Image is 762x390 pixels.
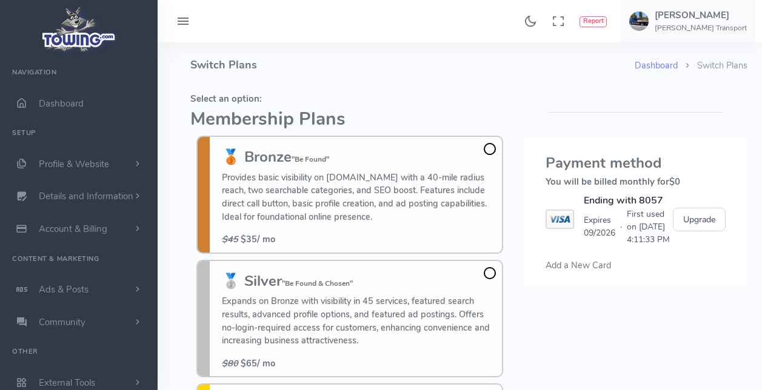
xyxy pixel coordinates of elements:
h5: You will be billed monthly for [546,177,726,187]
span: Dashboard [39,97,84,110]
span: Profile & Website [39,158,109,170]
span: $0 [669,176,680,188]
span: Community [39,316,85,328]
span: Ads & Posts [39,283,89,296]
span: External Tools [39,377,95,389]
span: Add a New Card [546,259,611,271]
h5: Select an option: [190,94,509,104]
s: $80 [222,357,238,369]
small: "Be Found" [292,154,329,164]
h2: Membership Plans [190,110,509,130]
img: VISA [546,210,574,229]
h5: [PERSON_NAME] [655,10,747,20]
span: First used on [DATE] 4:11:33 PM [627,208,673,246]
button: Upgrade [673,208,726,231]
button: Report [580,16,607,27]
h3: 🥉 Bronze [222,149,496,165]
span: · [620,220,622,233]
h4: Switch Plans [190,42,635,88]
a: Dashboard [635,59,678,71]
p: Provides basic visibility on [DOMAIN_NAME] with a 40-mile radius reach, two searchable categories... [222,171,496,223]
p: Expands on Bronze with visibility in 45 services, featured search results, advanced profile optio... [222,295,496,347]
h3: Payment method [546,155,726,171]
h6: [PERSON_NAME] Transport [655,24,747,32]
span: Details and Information [39,191,133,203]
span: Account & Billing [39,223,107,235]
b: $35 [241,233,257,245]
img: logo [38,4,120,55]
small: "Be Found & Chosen" [282,279,353,288]
b: $65 [241,357,257,369]
div: Ending with 8057 [584,193,673,208]
span: / mo [222,357,275,369]
span: / mo [222,233,275,245]
span: Expires 09/2026 [584,214,615,239]
img: user-image [629,12,649,31]
li: Switch Plans [678,59,747,73]
s: $45 [222,233,238,245]
h3: 🥈 Silver [222,273,496,289]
